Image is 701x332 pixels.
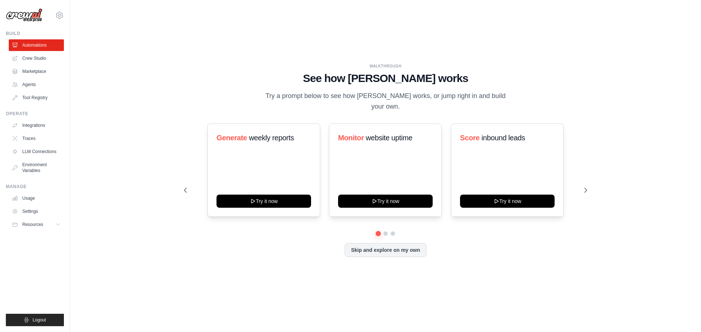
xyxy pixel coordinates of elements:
a: Usage [9,192,64,204]
a: Automations [9,39,64,51]
button: Logout [6,314,64,326]
span: Resources [22,222,43,227]
a: LLM Connections [9,146,64,157]
a: Agents [9,79,64,90]
span: weekly reports [249,134,294,142]
a: Settings [9,206,64,217]
button: Try it now [217,195,311,208]
span: website uptime [366,134,413,142]
div: WALKTHROUGH [184,63,587,69]
span: Generate [217,134,247,142]
a: Crew Studio [9,52,64,64]
a: Traces [9,133,64,144]
a: Environment Variables [9,159,64,176]
a: Tool Registry [9,92,64,103]
span: Monitor [338,134,364,142]
button: Try it now [460,195,555,208]
span: Logout [32,317,46,323]
span: inbound leads [481,134,525,142]
div: Operate [6,111,64,117]
p: Try a prompt below to see how [PERSON_NAME] works, or jump right in and build your own. [263,91,508,112]
button: Skip and explore on my own [345,243,426,257]
button: Resources [9,219,64,230]
div: Build [6,31,64,36]
span: Score [460,134,480,142]
a: Integrations [9,120,64,131]
a: Marketplace [9,66,64,77]
button: Try it now [338,195,433,208]
div: Manage [6,184,64,190]
img: Logo [6,8,42,22]
h1: See how [PERSON_NAME] works [184,72,587,85]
